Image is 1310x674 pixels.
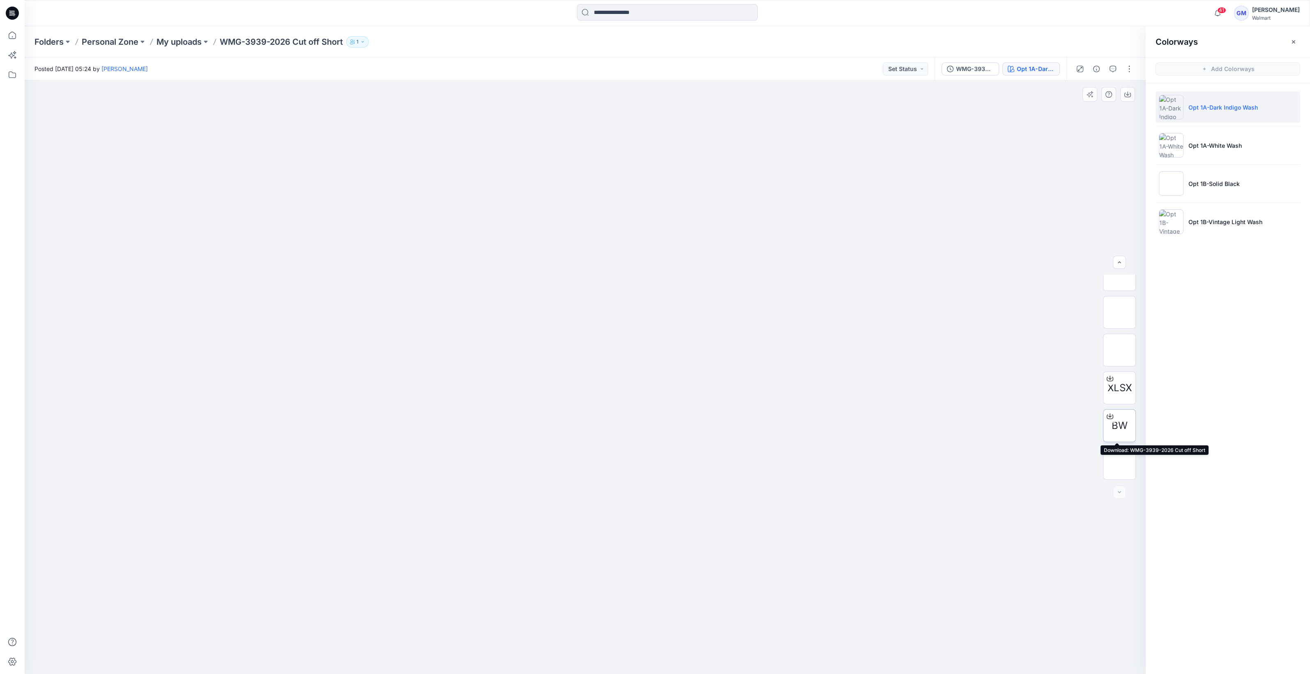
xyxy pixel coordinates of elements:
span: Posted [DATE] 05:24 by [34,64,148,73]
img: Opt 1B-Solid Black [1159,171,1184,196]
p: Opt 1B-Vintage Light Wash [1188,218,1262,226]
p: Opt 1A-White Wash [1188,141,1242,150]
span: 41 [1217,7,1226,14]
h2: Colorways [1156,37,1198,47]
p: Opt 1A-Dark Indigo Wash [1188,103,1258,112]
img: Opt 1B-Vintage Light Wash [1159,209,1184,234]
div: WMG-3939-2026 Cut off Short_Full Colorway [956,64,994,73]
img: Opt 1A-White Wash [1159,133,1184,158]
span: BW [1112,418,1128,433]
button: Details [1090,62,1103,76]
div: Opt 1A-Dark Indigo Wash [1017,64,1055,73]
span: XLSX [1108,381,1132,395]
button: WMG-3939-2026 Cut off Short_Full Colorway [942,62,999,76]
a: [PERSON_NAME] [101,65,148,72]
div: [PERSON_NAME] [1252,5,1300,15]
a: My uploads [156,36,202,48]
button: 1 [346,36,369,48]
div: Walmart [1252,15,1300,21]
p: WMG-3939-2026 Cut off Short [220,36,343,48]
a: Personal Zone [82,36,138,48]
img: Opt 1A-Dark Indigo Wash [1159,95,1184,119]
p: Opt 1B-Solid Black [1188,179,1240,188]
button: Opt 1A-Dark Indigo Wash [1002,62,1060,76]
div: GM [1234,6,1249,21]
a: Folders [34,36,64,48]
p: 1 [356,37,359,46]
